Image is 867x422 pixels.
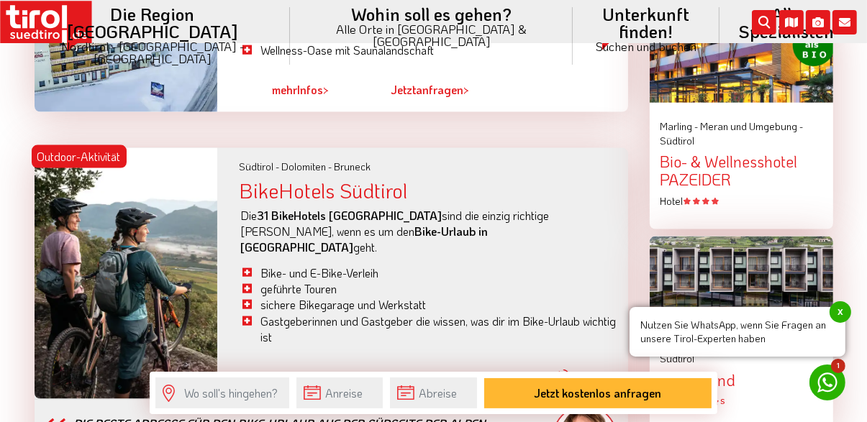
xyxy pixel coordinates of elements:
[390,377,477,408] input: Abreise
[155,377,289,408] input: Wo soll's hingehen?
[239,180,627,202] div: BikeHotels Südtirol
[272,74,329,107] a: mehrInfos>
[32,145,127,168] div: Outdoor-Aktivität
[239,297,627,313] li: sichere Bikegarage und Werkstatt
[32,40,273,65] small: Nordtirol - [GEOGRAPHIC_DATA] - [GEOGRAPHIC_DATA]
[239,313,627,346] li: Gastgeberinnen und Gastgeber die wissen, was dir im Bike-Urlaub wichtig ist
[272,82,297,97] span: mehr
[661,119,822,208] a: Marling - Meran und Umgebung - Südtirol Bio- & Wellnesshotel PAZEIDER Hotel
[661,338,822,409] a: Kastelbell - Tschars - Vinschgau - Südtirol Hotel Sand Hotel S
[239,265,627,281] li: Bike- und E-Bike-Verleih
[806,10,830,35] i: Fotogalerie
[832,10,857,35] i: Kontakt
[721,396,725,406] sup: S
[240,208,588,256] p: Die sind die einzig richtige [PERSON_NAME], wenn es um den geht.
[484,378,712,408] button: Jetzt kostenlos anfragen
[831,359,845,373] span: 1
[661,119,699,133] span: Marling -
[296,377,383,408] input: Anreise
[556,361,617,394] a: anrufen
[779,10,804,35] i: Karte öffnen
[323,369,329,384] span: >
[257,208,442,223] strong: 31 BikeHotels [GEOGRAPHIC_DATA]
[701,119,804,133] span: Meran und Umgebung -
[830,301,851,323] span: x
[272,361,329,394] a: mehrInfos>
[661,153,822,188] div: Bio- & Wellnesshotel PAZEIDER
[391,82,416,97] span: Jetzt
[281,160,332,173] span: Dolomiten -
[590,40,702,52] small: Suchen und buchen
[630,307,845,357] span: Nutzen Sie WhatsApp, wenn Sie Fragen an unsere Tirol-Experten haben
[661,352,695,365] span: Südtirol
[239,160,279,173] span: Südtirol -
[334,160,371,173] span: Bruneck
[463,82,469,97] span: >
[661,194,822,208] div: Hotel
[272,369,297,384] span: mehr
[240,224,488,254] strong: Bike-Urlaub in [GEOGRAPHIC_DATA]
[809,364,845,400] a: 1 Nutzen Sie WhatsApp, wenn Sie Fragen an unsere Tirol-Experten habenx
[239,281,627,297] li: geführte Touren
[391,74,469,107] a: Jetztanfragen>
[661,395,822,409] div: Hotel
[661,372,822,389] div: Hotel Sand
[323,82,329,97] span: >
[661,134,695,147] span: Südtirol
[307,23,555,47] small: Alle Orte in [GEOGRAPHIC_DATA] & [GEOGRAPHIC_DATA]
